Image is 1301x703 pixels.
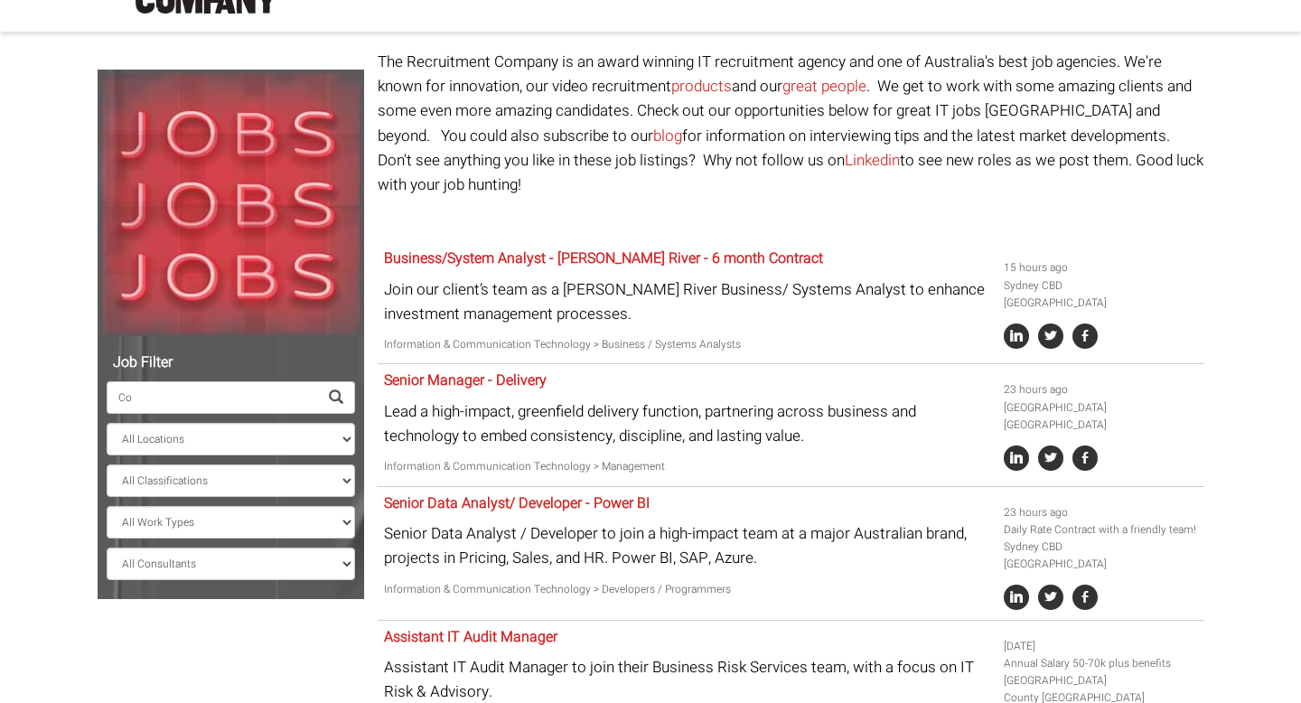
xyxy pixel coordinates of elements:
a: Senior Data Analyst/ Developer - Power BI [384,492,650,514]
img: Jobs, Jobs, Jobs [98,70,364,336]
li: 15 hours ago [1004,259,1197,277]
a: products [671,75,732,98]
li: [DATE] [1004,638,1197,655]
h5: Job Filter [107,355,355,371]
a: Assistant IT Audit Manager [384,626,557,648]
p: Information & Communication Technology > Management [384,458,990,475]
input: Search [107,381,318,414]
li: Daily Rate Contract with a friendly team! [1004,521,1197,539]
li: Annual Salary 50-70k plus benefits [1004,655,1197,672]
li: Sydney CBD [GEOGRAPHIC_DATA] [1004,539,1197,573]
p: Senior Data Analyst / Developer to join a high-impact team at a major Australian brand, projects ... [384,521,990,570]
p: Information & Communication Technology > Developers / Programmers [384,581,990,598]
a: blog [653,125,682,147]
p: The Recruitment Company is an award winning IT recruitment agency and one of Australia's best job... [378,50,1204,197]
li: 23 hours ago [1004,504,1197,521]
a: Business/System Analyst - [PERSON_NAME] River - 6 month Contract [384,248,823,269]
a: great people [782,75,866,98]
a: Linkedin [845,149,900,172]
